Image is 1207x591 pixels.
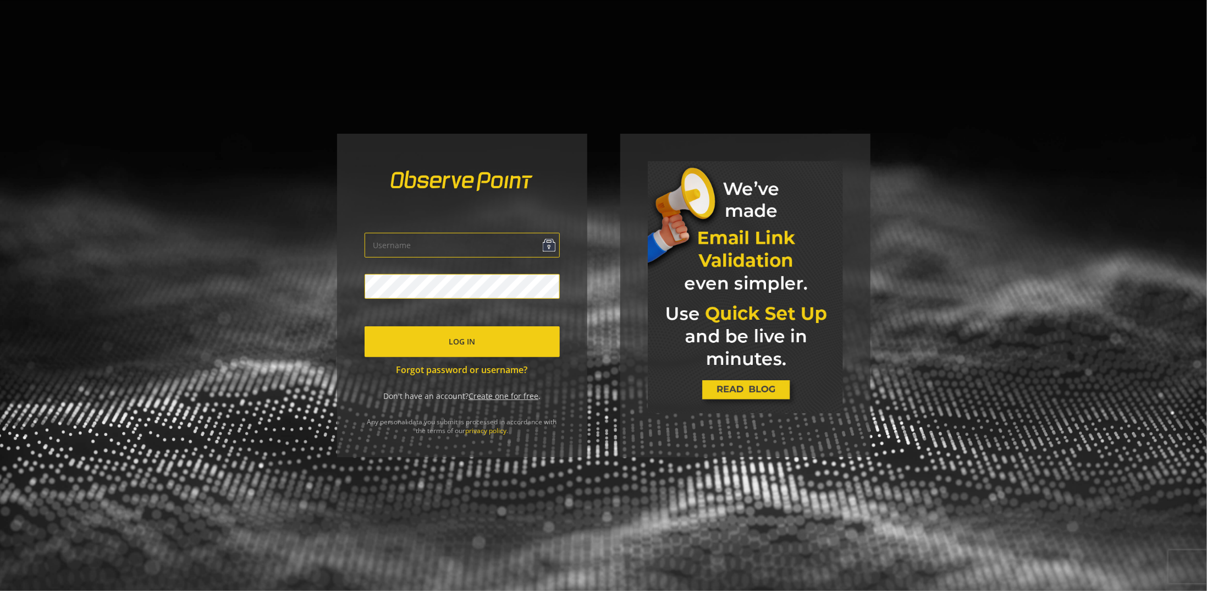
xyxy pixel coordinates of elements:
[469,391,538,401] a: Create one for free
[648,161,843,413] img: marketing-banner.jpg
[365,391,560,402] div: Don't have an account? .
[449,332,475,352] span: Log In
[337,418,587,457] div: Any personal data you submit is processed in accordance with the terms of our .
[365,364,560,376] a: Forgot password or username?
[365,326,560,357] button: Log In
[465,426,506,435] a: privacy policy
[365,233,560,258] input: Username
